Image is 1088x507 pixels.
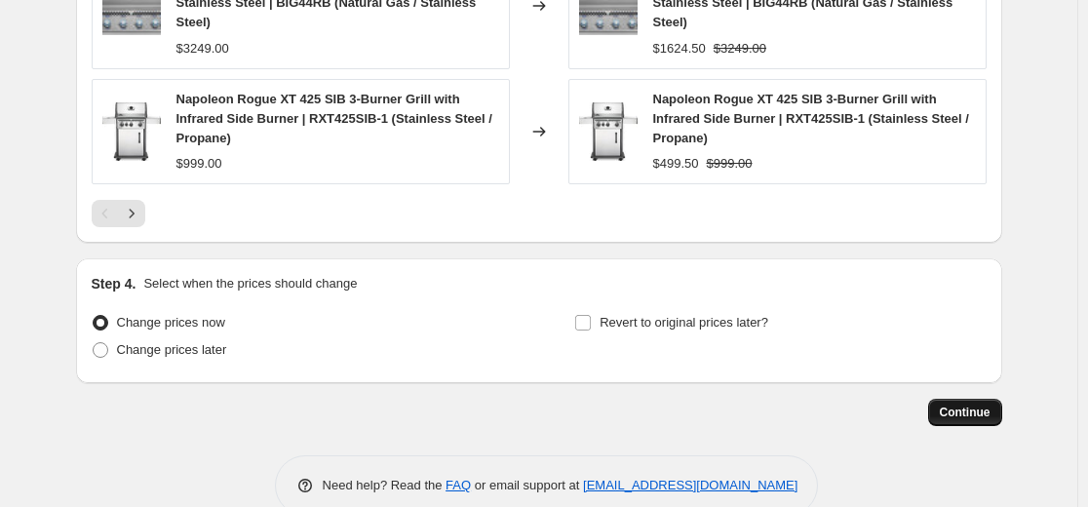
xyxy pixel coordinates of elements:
button: Continue [928,399,1002,426]
span: Continue [940,405,991,420]
span: Need help? Read the [323,478,447,492]
span: Napoleon Rogue XT 425 SIB 3-Burner Grill with Infrared Side Burner | RXT425SIB-1 (Stainless Steel... [176,92,492,145]
span: or email support at [471,478,583,492]
span: Napoleon Rogue XT 425 SIB 3-Burner Grill with Infrared Side Burner | RXT425SIB-1 (Stainless Steel... [653,92,969,145]
img: napoleon-rogue-xt-425-sib-3-burner-grill-with-infrared-side-burner-rxt425sib-1-stainless-steel-pr... [102,102,161,161]
a: [EMAIL_ADDRESS][DOMAIN_NAME] [583,478,797,492]
span: Change prices now [117,315,225,330]
div: $3249.00 [176,39,229,58]
div: $499.50 [653,154,699,174]
div: $999.00 [176,154,222,174]
div: $1624.50 [653,39,706,58]
span: Revert to original prices later? [600,315,768,330]
nav: Pagination [92,200,145,227]
p: Select when the prices should change [143,274,357,293]
strike: $3249.00 [714,39,766,58]
strike: $999.00 [707,154,753,174]
h2: Step 4. [92,274,136,293]
img: napoleon-rogue-xt-425-sib-3-burner-grill-with-infrared-side-burner-rxt425sib-1-stainless-steel-pr... [579,102,638,161]
button: Next [118,200,145,227]
span: Change prices later [117,342,227,357]
a: FAQ [446,478,471,492]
